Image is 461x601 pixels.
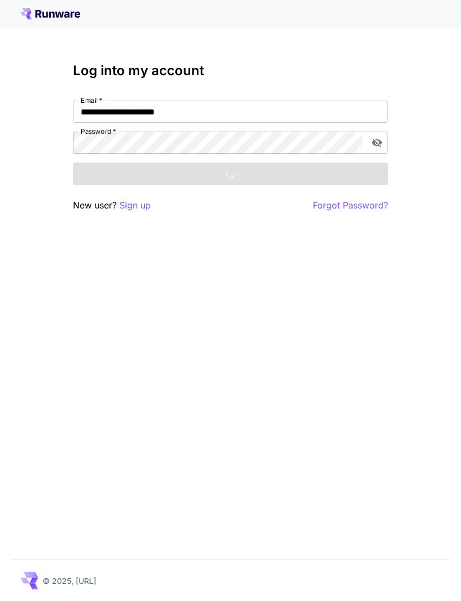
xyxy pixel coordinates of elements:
label: Password [81,127,116,136]
button: Sign up [119,198,151,212]
button: Forgot Password? [313,198,388,212]
h3: Log into my account [73,63,388,79]
label: Email [81,96,102,105]
button: toggle password visibility [367,133,387,153]
p: © 2025, [URL] [43,575,96,587]
p: New user? [73,198,151,212]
